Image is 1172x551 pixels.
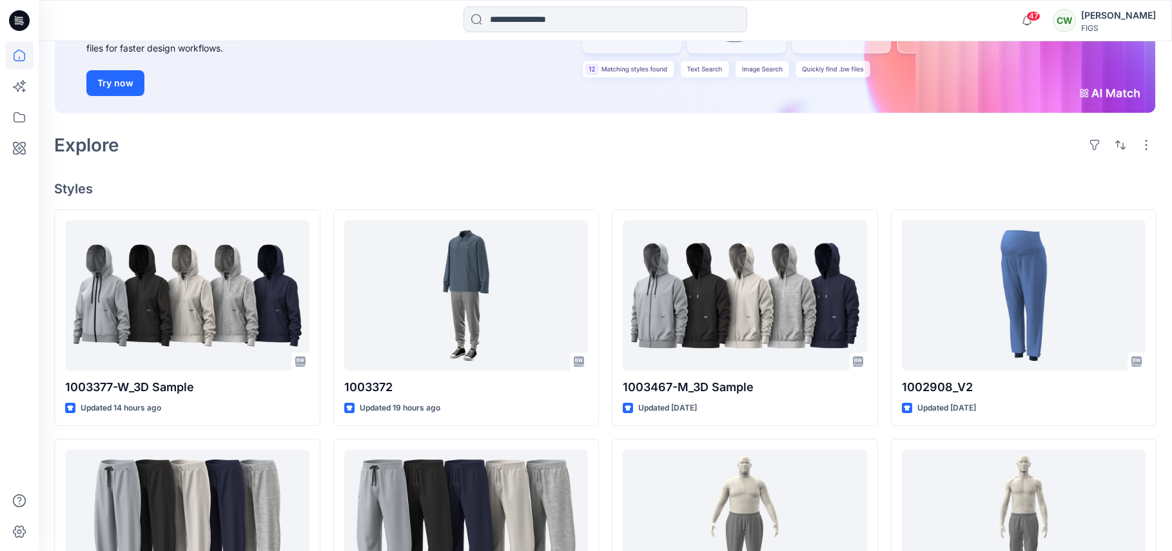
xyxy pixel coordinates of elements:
a: 1003372 [344,220,589,371]
p: 1003467-M_3D Sample [623,378,867,396]
div: CW [1053,9,1076,32]
p: 1003372 [344,378,589,396]
a: 1002908_V2 [902,220,1146,371]
button: Try now [86,70,144,96]
div: FIGS [1081,23,1156,33]
a: 1003377-W_3D Sample [65,220,309,371]
p: Updated [DATE] [638,401,697,415]
a: 1003467-M_3D Sample [623,220,867,371]
h2: Explore [54,135,119,155]
p: Updated [DATE] [917,401,976,415]
p: 1003377-W_3D Sample [65,378,309,396]
p: Updated 14 hours ago [81,401,161,415]
p: Updated 19 hours ago [360,401,440,415]
p: 1002908_V2 [902,378,1146,396]
h4: Styles [54,181,1157,197]
span: 47 [1026,11,1040,21]
div: [PERSON_NAME] [1081,8,1156,23]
